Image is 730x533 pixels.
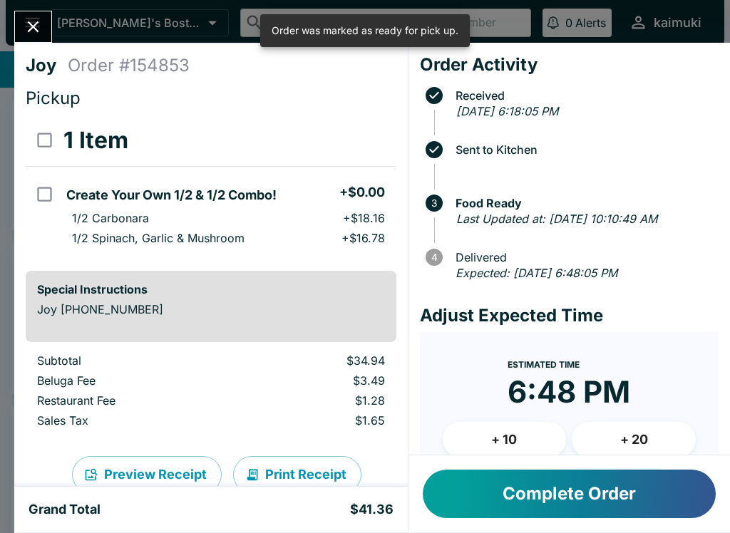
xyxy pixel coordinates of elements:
span: Estimated Time [508,359,580,370]
h4: Adjust Expected Time [420,305,719,326]
h5: Grand Total [29,501,101,518]
em: Last Updated at: [DATE] 10:10:49 AM [456,212,657,226]
text: 3 [431,197,437,209]
span: Pickup [26,88,81,108]
em: [DATE] 6:18:05 PM [456,104,558,118]
p: Beluga Fee [37,373,223,388]
h5: Create Your Own 1/2 & 1/2 Combo! [66,187,277,204]
button: Preview Receipt [72,456,222,493]
p: 1/2 Carbonara [72,211,149,225]
text: 4 [431,252,437,263]
button: Complete Order [423,470,716,518]
p: $1.28 [246,393,385,408]
p: Subtotal [37,353,223,368]
div: Order was marked as ready for pick up. [272,19,458,43]
h5: + $0.00 [339,184,385,201]
button: + 10 [443,422,567,457]
p: Joy [PHONE_NUMBER] [37,302,385,316]
table: orders table [26,353,396,433]
p: Restaurant Fee [37,393,223,408]
time: 6:48 PM [508,373,630,410]
p: + $16.78 [341,231,385,245]
button: Close [15,11,51,42]
p: + $18.16 [343,211,385,225]
span: Delivered [448,251,719,264]
p: $3.49 [246,373,385,388]
span: Received [448,89,719,102]
h4: Joy [26,55,68,76]
h6: Special Instructions [37,282,385,296]
table: orders table [26,115,396,259]
h5: $41.36 [350,501,394,518]
button: Print Receipt [233,456,361,493]
button: + 20 [572,422,696,457]
span: Sent to Kitchen [448,143,719,156]
span: Food Ready [448,197,719,209]
em: Expected: [DATE] 6:48:05 PM [456,266,617,280]
p: 1/2 Spinach, Garlic & Mushroom [72,231,245,245]
p: $34.94 [246,353,385,368]
p: Sales Tax [37,413,223,428]
h4: Order Activity [420,54,719,76]
p: $1.65 [246,413,385,428]
h4: Order # 154853 [68,55,190,76]
h3: 1 Item [63,126,128,155]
